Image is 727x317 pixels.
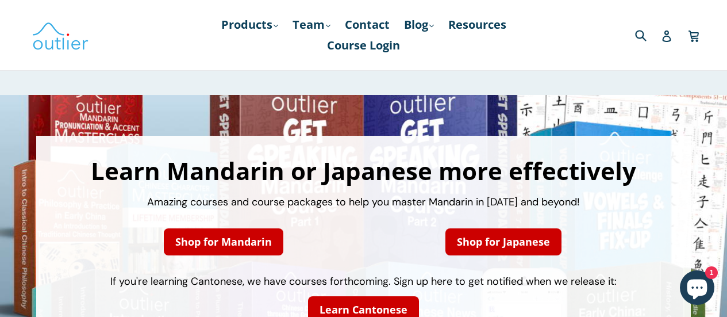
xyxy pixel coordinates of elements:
a: Blog [398,14,440,35]
a: Shop for Japanese [445,228,561,255]
span: If you're learning Cantonese, we have courses forthcoming. Sign up here to get notified when we r... [110,274,617,288]
a: Resources [443,14,512,35]
img: Outlier Linguistics [32,18,89,52]
a: Products [216,14,284,35]
inbox-online-store-chat: Shopify online store chat [676,270,718,308]
h1: Learn Mandarin or Japanese more effectively [48,159,679,183]
a: Team [287,14,336,35]
span: Amazing courses and course packages to help you master Mandarin in [DATE] and beyond! [147,195,580,209]
input: Search [632,23,664,47]
a: Contact [339,14,395,35]
a: Shop for Mandarin [164,228,283,255]
a: Course Login [321,35,406,56]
